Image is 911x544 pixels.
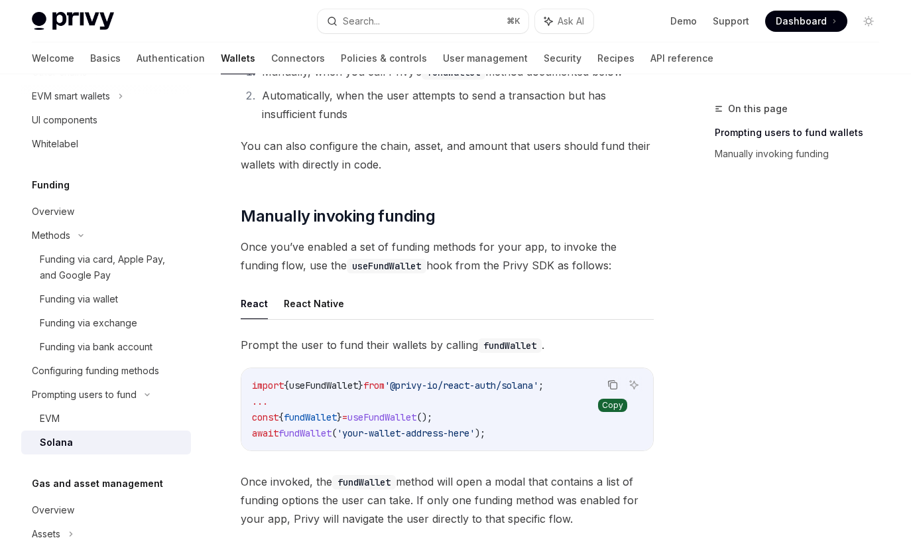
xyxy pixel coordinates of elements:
div: Overview [32,204,74,220]
span: Once you’ve enabled a set of funding methods for your app, to invoke the funding flow, use the ho... [241,238,654,275]
div: Search... [343,13,380,29]
a: Overview [21,200,191,224]
span: await [252,427,278,439]
span: = [342,411,347,423]
span: { [284,379,289,391]
button: Ask AI [535,9,593,33]
span: const [252,411,278,423]
a: Overview [21,498,191,522]
div: Funding via bank account [40,339,152,355]
a: Dashboard [765,11,847,32]
a: Manually invoking funding [715,143,890,165]
span: Once invoked, the method will open a modal that contains a list of funding options the user can t... [241,472,654,528]
span: Dashboard [776,15,827,28]
button: React [241,288,268,319]
a: Welcome [32,42,74,74]
div: Funding via exchange [40,315,137,331]
a: API reference [650,42,713,74]
span: fundWallet [278,427,332,439]
span: ⌘ K [507,16,520,27]
span: import [252,379,284,391]
div: EVM [40,411,60,427]
a: Wallets [221,42,255,74]
div: Funding via card, Apple Pay, and Google Pay [40,251,183,283]
span: { [278,411,284,423]
div: Funding via wallet [40,291,118,307]
div: Solana [40,435,73,450]
a: User management [443,42,528,74]
div: Configuring funding methods [32,363,159,379]
a: Demo [670,15,697,28]
span: } [358,379,363,391]
span: useFundWallet [347,411,416,423]
code: fundWallet [478,338,542,353]
div: Whitelabel [32,136,78,152]
a: Funding via bank account [21,335,191,359]
button: React Native [284,288,344,319]
span: '@privy-io/react-auth/solana' [385,379,538,391]
a: Prompting users to fund wallets [715,122,890,143]
div: UI components [32,112,97,128]
span: ... [252,395,268,407]
a: Support [713,15,749,28]
span: On this page [728,101,788,117]
button: Ask AI [625,376,642,393]
span: fundWallet [284,411,337,423]
button: Search...⌘K [318,9,528,33]
span: ( [332,427,337,439]
span: (); [416,411,432,423]
code: fundWallet [422,65,485,80]
a: Funding via exchange [21,311,191,335]
a: Connectors [271,42,325,74]
code: useFundWallet [347,259,426,273]
img: light logo [32,12,114,31]
code: fundWallet [332,475,396,490]
a: Recipes [597,42,635,74]
a: Security [544,42,581,74]
a: Configuring funding methods [21,359,191,383]
a: Policies & controls [341,42,427,74]
div: EVM smart wallets [32,88,110,104]
span: ); [475,427,485,439]
span: Ask AI [558,15,584,28]
a: Basics [90,42,121,74]
span: ; [538,379,544,391]
span: 'your-wallet-address-here' [337,427,475,439]
a: Solana [21,431,191,454]
a: EVM [21,407,191,431]
span: from [363,379,385,391]
div: Assets [32,526,60,542]
span: You can also configure the chain, asset, and amount that users should fund their wallets with dir... [241,137,654,174]
a: UI components [21,108,191,132]
li: Automatically, when the user attempts to send a transaction but has insufficient funds [258,86,654,123]
a: Funding via wallet [21,287,191,311]
a: Authentication [137,42,205,74]
h5: Funding [32,177,70,193]
button: Copy the contents from the code block [604,376,621,393]
div: Prompting users to fund [32,387,137,403]
div: Copy [598,399,627,412]
span: Manually invoking funding [241,206,435,227]
span: Prompt the user to fund their wallets by calling . [241,336,654,354]
a: Funding via card, Apple Pay, and Google Pay [21,247,191,287]
h5: Gas and asset management [32,476,163,492]
div: Methods [32,228,70,243]
span: useFundWallet [289,379,358,391]
span: } [337,411,342,423]
a: Whitelabel [21,132,191,156]
button: Toggle dark mode [858,11,879,32]
div: Overview [32,502,74,518]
